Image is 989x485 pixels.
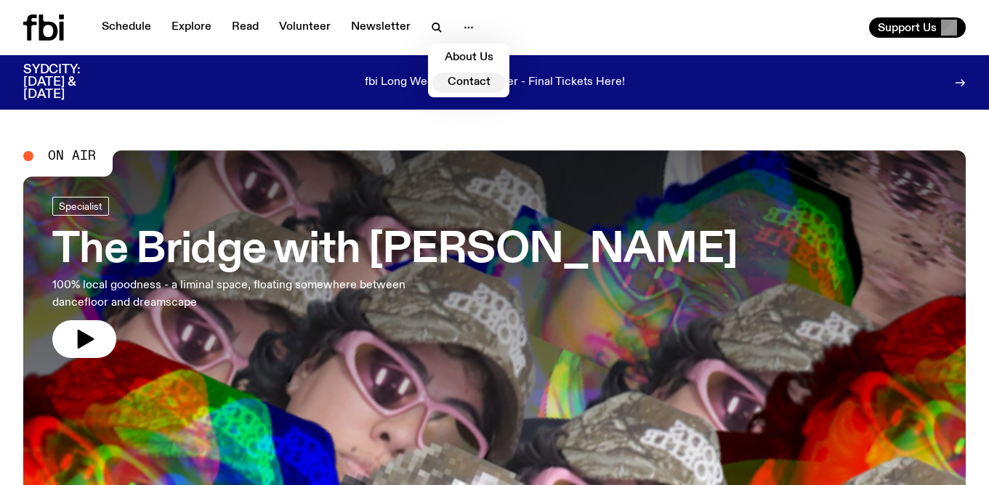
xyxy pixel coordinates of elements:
[270,17,339,38] a: Volunteer
[878,21,937,34] span: Support Us
[23,64,116,101] h3: SYDCITY: [DATE] & [DATE]
[869,17,966,38] button: Support Us
[163,17,220,38] a: Explore
[52,197,738,358] a: The Bridge with [PERSON_NAME]100% local goodness - a liminal space, floating somewhere between da...
[52,197,109,216] a: Specialist
[48,150,96,163] span: On Air
[432,73,505,93] a: Contact
[52,230,738,271] h3: The Bridge with [PERSON_NAME]
[365,76,625,89] p: fbi Long Weekend Fundraiser - Final Tickets Here!
[52,277,424,311] p: 100% local goodness - a liminal space, floating somewhere between dancefloor and dreamscape
[93,17,160,38] a: Schedule
[342,17,419,38] a: Newsletter
[223,17,267,38] a: Read
[432,48,505,68] a: About Us
[59,201,102,212] span: Specialist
